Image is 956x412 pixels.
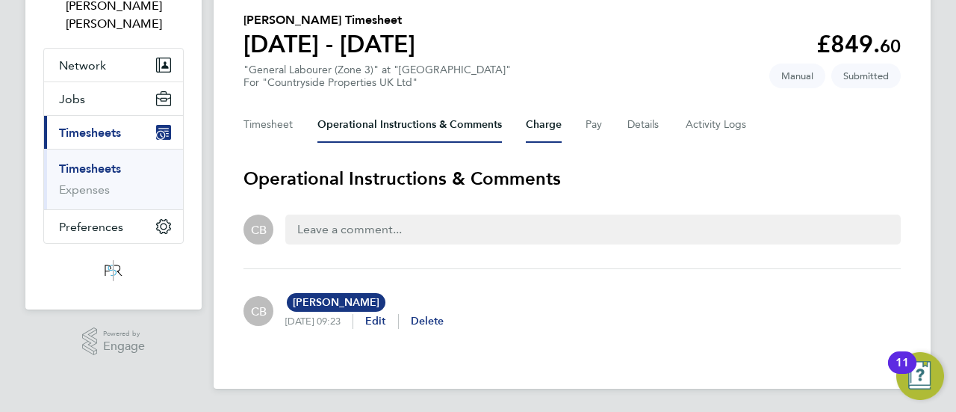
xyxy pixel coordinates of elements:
span: Timesheets [59,126,121,140]
div: Timesheets [44,149,183,209]
span: Delete [411,315,444,328]
button: Details [627,107,662,143]
button: Network [44,49,183,82]
span: Edit [365,315,386,328]
div: "General Labourer (Zone 3)" at "[GEOGRAPHIC_DATA]" [243,64,511,89]
button: Charge [526,107,562,143]
h1: [DATE] - [DATE] [243,29,415,59]
span: [PERSON_NAME] [287,293,385,312]
button: Jobs [44,82,183,115]
div: For "Countryside Properties UK Ltd" [243,76,511,89]
a: Powered byEngage [82,328,146,356]
a: Expenses [59,182,110,197]
app-decimal: £849. [816,30,901,58]
div: Connor Bedwell [243,215,273,245]
a: Timesheets [59,162,121,176]
span: 60 [880,35,901,57]
div: Connor Bedwell [243,296,273,326]
button: Timesheets [44,116,183,149]
img: psrsolutions-logo-retina.png [100,259,127,283]
button: Preferences [44,210,183,243]
span: CB [251,221,267,238]
h2: [PERSON_NAME] Timesheet [243,11,415,29]
button: Delete [411,314,444,329]
button: Open Resource Center, 11 new notifications [896,352,944,400]
span: CB [251,303,267,319]
span: Network [59,58,106,73]
button: Pay [586,107,603,143]
span: Preferences [59,220,123,234]
button: Activity Logs [686,107,748,143]
span: This timesheet was manually created. [769,64,825,88]
a: Go to home page [43,259,184,283]
div: [DATE] 09:23 [285,316,353,328]
button: Timesheet [243,107,294,143]
span: Jobs [59,92,85,106]
div: 11 [896,363,909,382]
button: Operational Instructions & Comments [317,107,502,143]
span: Engage [103,340,145,353]
span: This timesheet is Submitted. [831,64,901,88]
span: Powered by [103,328,145,340]
h3: Operational Instructions & Comments [243,167,901,191]
button: Edit [365,314,386,329]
